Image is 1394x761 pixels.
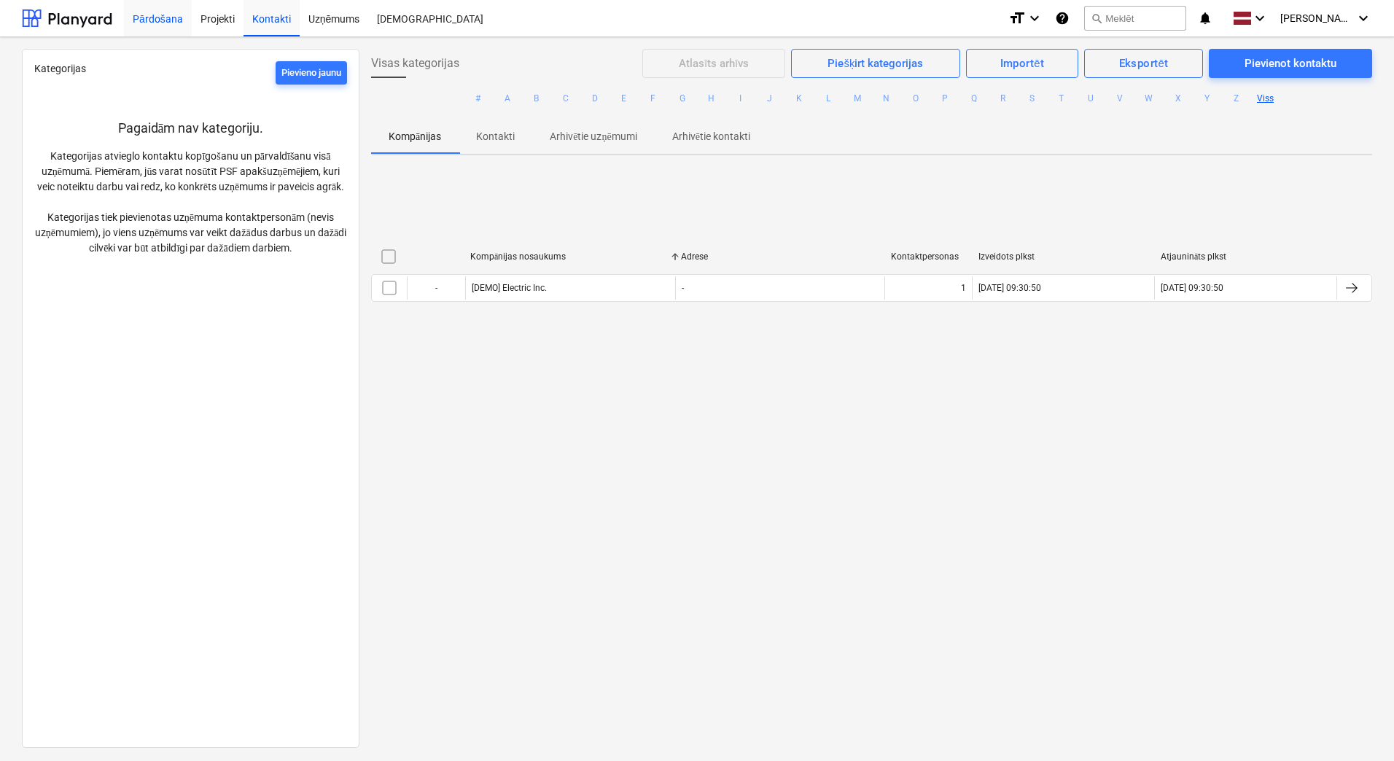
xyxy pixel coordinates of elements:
p: Kontakti [476,129,515,144]
button: E [615,90,633,107]
div: Pievienot kontaktu [1245,54,1336,73]
span: Kategorijas [34,63,86,74]
div: Adrese [681,251,880,262]
div: 1 [961,283,966,293]
button: P [936,90,954,107]
div: Pievieno jaunu [281,65,341,82]
button: N [878,90,895,107]
p: Kompānijas [389,129,441,144]
button: J [761,90,779,107]
button: Pievieno jaunu [276,61,347,85]
i: keyboard_arrow_down [1355,9,1372,27]
div: [DATE] 09:30:50 [1161,283,1223,293]
div: Eksportēt [1119,54,1169,73]
button: M [849,90,866,107]
button: D [586,90,604,107]
div: [DATE] 09:30:50 [978,283,1041,293]
div: Izveidots plkst [978,251,1149,262]
button: B [528,90,545,107]
button: Q [965,90,983,107]
button: G [674,90,691,107]
button: L [819,90,837,107]
div: Piešķirt kategorijas [828,54,923,73]
button: Pievienot kontaktu [1209,49,1372,78]
div: Importēt [1000,54,1045,73]
button: S [1024,90,1041,107]
button: Y [1199,90,1216,107]
div: Kompānijas nosaukums [470,251,669,262]
i: format_size [1008,9,1026,27]
iframe: Chat Widget [1321,691,1394,761]
button: W [1140,90,1158,107]
button: U [1082,90,1099,107]
i: notifications [1198,9,1212,27]
button: C [557,90,575,107]
button: T [1053,90,1070,107]
button: A [499,90,516,107]
div: Atjaunināts plkst [1161,251,1331,262]
button: Viss [1257,90,1274,107]
button: H [703,90,720,107]
button: V [1111,90,1129,107]
div: - [407,276,465,300]
button: R [994,90,1012,107]
span: [PERSON_NAME] [1280,12,1353,24]
button: X [1169,90,1187,107]
button: K [790,90,808,107]
p: Pagaidām nav kategoriju. [34,120,347,137]
i: keyboard_arrow_down [1026,9,1043,27]
p: Kategorijas atvieglo kontaktu kopīgošanu un pārvaldīšanu visā uzņēmumā. Piemēram, jūs varat nosūt... [34,149,347,256]
div: [DEMO] Electric Inc. [472,283,547,293]
i: keyboard_arrow_down [1251,9,1269,27]
button: I [732,90,749,107]
div: Kontaktpersonas [891,251,967,262]
button: Z [1228,90,1245,107]
span: search [1091,12,1102,24]
button: Piešķirt kategorijas [791,49,959,78]
div: - [682,283,684,293]
button: Importēt [966,49,1079,78]
p: Arhivētie kontakti [672,129,750,144]
span: Visas kategorijas [371,55,459,72]
p: Arhivētie uzņēmumi [550,129,636,144]
button: Eksportēt [1084,49,1202,78]
i: Zināšanu pamats [1055,9,1070,27]
button: O [907,90,924,107]
button: Meklēt [1084,6,1186,31]
button: F [645,90,662,107]
button: # [470,90,487,107]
